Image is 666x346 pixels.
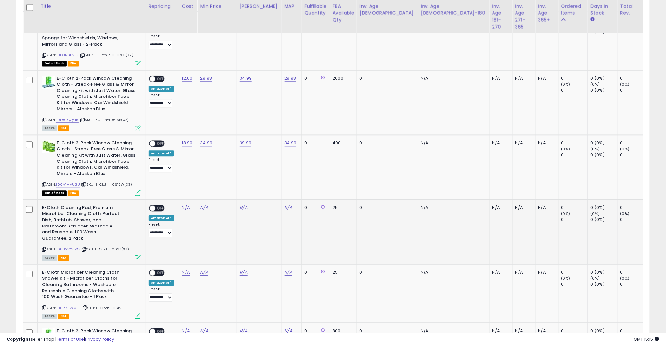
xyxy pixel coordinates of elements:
[591,140,617,146] div: 0 (0%)
[240,205,247,211] a: N/A
[42,76,55,89] img: 418YvXh+N5L._SL40_.jpg
[182,205,190,211] a: N/A
[561,205,588,211] div: 0
[149,222,174,237] div: Preset:
[538,140,553,146] div: N/A
[42,314,57,319] span: All listings currently available for purchase on Amazon
[42,270,141,318] div: ASIN:
[155,76,166,81] span: OFF
[200,205,208,211] a: N/A
[42,270,122,302] b: E-Cloth Microfiber Cleaning Cloth Shower Kit - Microfiber Cloths for Cleaning Bathrooms - Washabl...
[56,117,79,123] a: B0D8JQQY15
[333,140,352,146] div: 400
[620,276,630,281] small: (0%)
[620,217,647,223] div: 0
[182,75,193,82] a: 12.60
[57,76,137,114] b: E-Cloth 2-Pack Window Cleaning Cloth - Streak-Free Glass & Mirror Cleaning Kit with Just Water, G...
[515,205,530,211] div: N/A
[40,3,143,10] div: Title
[7,336,114,343] div: seller snap | |
[285,205,292,211] a: N/A
[304,205,325,211] div: 0
[333,76,352,81] div: 2000
[421,140,484,146] div: N/A
[285,269,292,276] a: N/A
[591,146,600,152] small: (0%)
[591,205,617,211] div: 0 (0%)
[538,270,553,275] div: N/A
[360,205,413,211] div: 0
[561,82,570,87] small: (0%)
[200,75,212,82] a: 29.98
[68,61,79,66] span: FBA
[58,125,69,131] span: FBA
[200,269,208,276] a: N/A
[80,53,133,58] span: | SKU: E-Cloth-50507OJ(X2)
[68,190,79,196] span: FBA
[538,205,553,211] div: N/A
[620,140,647,146] div: 0
[492,3,510,30] div: Inv. Age 181-270
[42,17,141,65] div: ASIN:
[492,140,507,146] div: N/A
[561,276,570,281] small: (0%)
[240,75,252,82] a: 34.99
[538,76,553,81] div: N/A
[304,76,325,81] div: 0
[42,140,141,195] div: ASIN:
[620,87,647,93] div: 0
[620,146,630,152] small: (0%)
[7,336,31,342] strong: Copyright
[182,140,193,146] a: 18.90
[42,76,141,130] div: ASIN:
[149,34,174,49] div: Preset:
[333,270,352,275] div: 25
[620,281,647,287] div: 0
[42,205,141,260] div: ASIN:
[561,87,588,93] div: 0
[240,3,279,10] div: [PERSON_NAME]
[285,3,299,10] div: MAP
[240,140,251,146] a: 39.99
[81,182,132,187] span: | SKU: E-Cloth-10615W(X3)
[81,247,129,252] span: | SKU: E-Cloth-10627(X2)
[333,3,354,23] div: FBA Available Qty
[515,3,533,30] div: Inv. Age 271-365
[56,182,80,187] a: B00A1MVUGU
[591,16,595,22] small: Days In Stock.
[561,140,588,146] div: 0
[561,270,588,275] div: 0
[182,3,195,10] div: Cost
[620,152,647,158] div: 0
[155,270,166,275] span: OFF
[591,87,617,93] div: 0 (0%)
[149,215,174,221] div: Amazon AI *
[421,3,487,16] div: Inv. Age [DEMOGRAPHIC_DATA]-180
[42,140,55,153] img: 41gyIIkLNdL._SL40_.jpg
[561,152,588,158] div: 0
[58,255,69,261] span: FBA
[360,140,413,146] div: 0
[58,314,69,319] span: FBA
[421,205,484,211] div: N/A
[561,146,570,152] small: (0%)
[42,61,67,66] span: All listings that are currently out of stock and unavailable for purchase on Amazon
[620,205,647,211] div: 0
[492,205,507,211] div: N/A
[360,76,413,81] div: 0
[591,211,600,216] small: (0%)
[515,76,530,81] div: N/A
[285,75,296,82] a: 29.98
[620,270,647,275] div: 0
[561,76,588,81] div: 0
[591,217,617,223] div: 0 (0%)
[620,3,644,16] div: Total Rev.
[515,140,530,146] div: N/A
[42,17,122,49] b: E-Cloth Windshield Haze Eraser, Auto Glass Cleaner, Car Windshield Cleaner, Cleaning Sponge for W...
[42,255,57,261] span: All listings currently available for purchase on Amazon
[149,150,174,156] div: Amazon AI *
[149,280,174,286] div: Amazon AI *
[591,76,617,81] div: 0 (0%)
[200,140,212,146] a: 34.99
[492,76,507,81] div: N/A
